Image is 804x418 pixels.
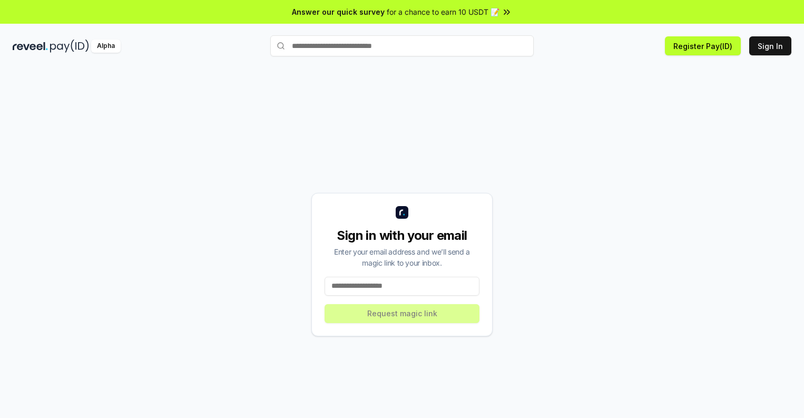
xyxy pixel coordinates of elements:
div: Sign in with your email [325,227,479,244]
button: Sign In [749,36,791,55]
span: Answer our quick survey [292,6,385,17]
div: Enter your email address and we’ll send a magic link to your inbox. [325,246,479,268]
button: Register Pay(ID) [665,36,741,55]
img: logo_small [396,206,408,219]
span: for a chance to earn 10 USDT 📝 [387,6,499,17]
img: pay_id [50,40,89,53]
div: Alpha [91,40,121,53]
img: reveel_dark [13,40,48,53]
